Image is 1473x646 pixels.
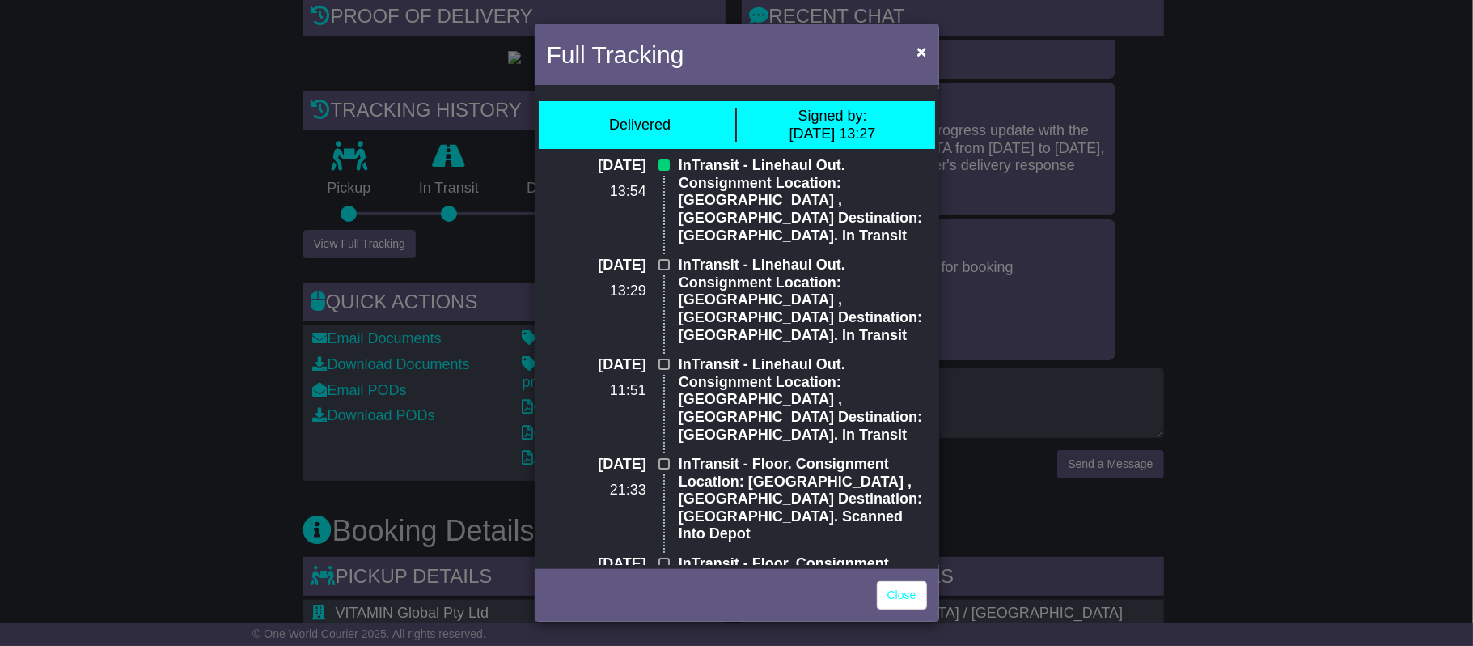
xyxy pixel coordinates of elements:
button: Close [908,35,934,68]
p: 21:33 [547,482,646,499]
p: [DATE] [547,456,646,474]
a: Close [877,581,927,610]
p: InTransit - Linehaul Out. Consignment Location: [GEOGRAPHIC_DATA] , [GEOGRAPHIC_DATA] Destination... [679,257,927,344]
p: [DATE] [547,257,646,274]
p: InTransit - Linehaul Out. Consignment Location: [GEOGRAPHIC_DATA] , [GEOGRAPHIC_DATA] Destination... [679,356,927,444]
span: Signed by: [798,108,866,124]
p: InTransit - Floor. Consignment Location: [GEOGRAPHIC_DATA] , [GEOGRAPHIC_DATA] Destination: [GEOG... [679,456,927,543]
p: InTransit - Linehaul Out. Consignment Location: [GEOGRAPHIC_DATA] , [GEOGRAPHIC_DATA] Destination... [679,157,927,244]
h4: Full Tracking [547,36,684,73]
p: [DATE] [547,157,646,175]
p: [DATE] [547,356,646,374]
p: InTransit - Floor. Consignment Location: [GEOGRAPHIC_DATA] , [GEOGRAPHIC_DATA] Destination: [GEOG... [679,555,927,643]
p: 11:51 [547,382,646,400]
span: × [916,42,926,61]
p: 13:29 [547,283,646,300]
p: 13:54 [547,183,646,201]
p: [DATE] [547,555,646,573]
div: Delivered [609,117,671,134]
div: [DATE] 13:27 [789,108,876,142]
